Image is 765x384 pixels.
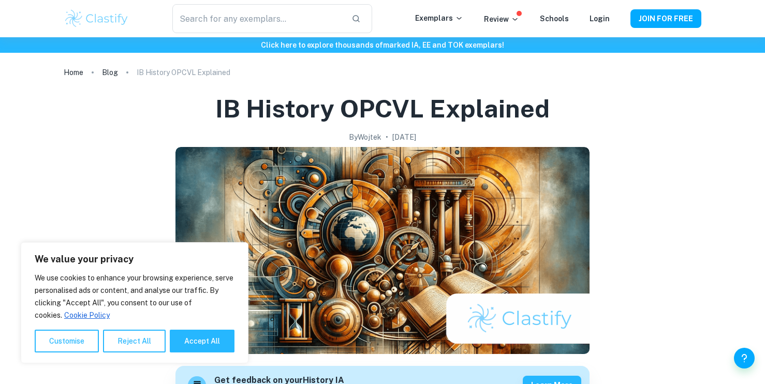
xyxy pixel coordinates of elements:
button: Accept All [170,330,234,352]
p: IB History OPCVL Explained [137,67,230,78]
h6: Click here to explore thousands of marked IA, EE and TOK exemplars ! [2,39,763,51]
h1: IB History OPCVL Explained [215,92,550,125]
a: Login [590,14,610,23]
button: Reject All [103,330,166,352]
button: JOIN FOR FREE [630,9,701,28]
h2: [DATE] [392,131,416,143]
button: Customise [35,330,99,352]
p: Exemplars [415,12,463,24]
div: We value your privacy [21,242,248,363]
a: Home [64,65,83,80]
input: Search for any exemplars... [172,4,343,33]
a: Blog [102,65,118,80]
p: We value your privacy [35,253,234,265]
img: Clastify logo [64,8,129,29]
h2: By Wojtek [349,131,381,143]
p: • [386,131,388,143]
p: We use cookies to enhance your browsing experience, serve personalised ads or content, and analys... [35,272,234,321]
button: Help and Feedback [734,348,755,368]
a: Schools [540,14,569,23]
img: IB History OPCVL Explained cover image [175,147,590,354]
p: Review [484,13,519,25]
a: Cookie Policy [64,311,110,320]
